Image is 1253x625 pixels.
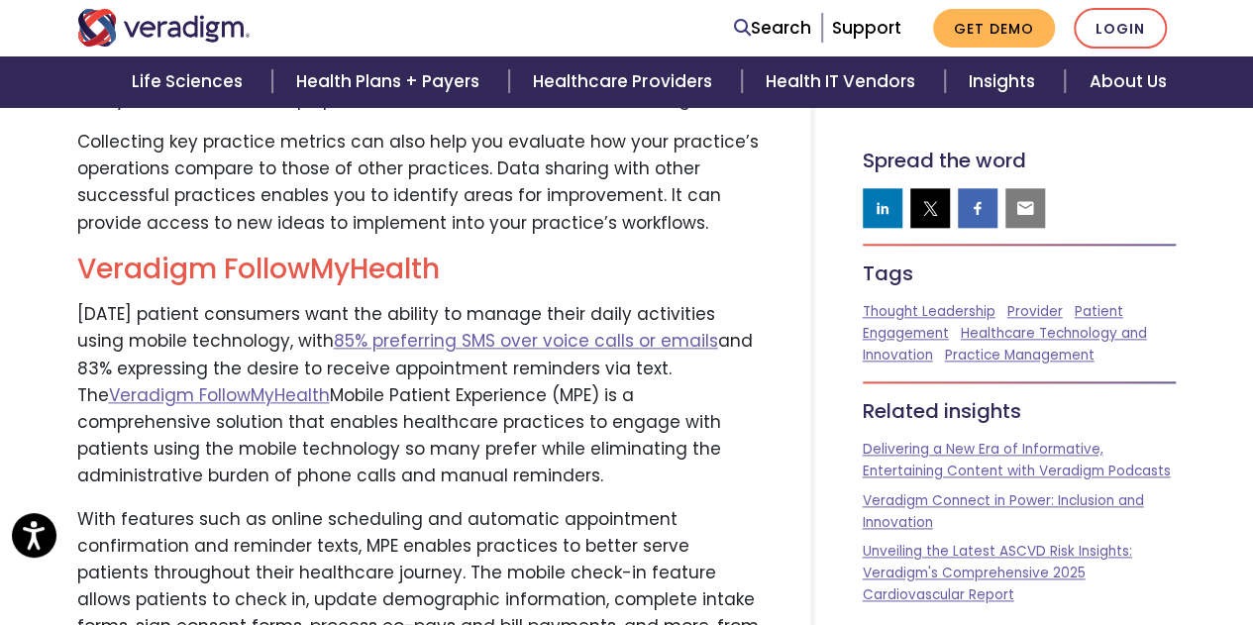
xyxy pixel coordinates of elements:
[863,149,1177,172] h5: Spread the word
[968,198,988,218] img: facebook sharing button
[863,261,1177,285] h5: Tags
[863,399,1177,423] h5: Related insights
[832,16,901,40] a: Support
[945,56,1065,107] a: Insights
[1015,198,1035,218] img: email sharing button
[1065,56,1190,107] a: About Us
[1074,8,1167,49] a: Login
[873,198,892,218] img: linkedin sharing button
[945,346,1095,365] a: Practice Management
[509,56,741,107] a: Healthcare Providers
[863,491,1144,532] a: Veradigm Connect in Power: Inclusion and Innovation
[109,383,330,407] a: Veradigm FollowMyHealth
[863,302,1123,343] a: Patient Engagement
[933,9,1055,48] a: Get Demo
[742,56,945,107] a: Health IT Vendors
[77,253,763,286] h2: Veradigm FollowMyHealth
[108,56,272,107] a: Life Sciences
[863,542,1132,604] a: Unveiling the Latest ASCVD Risk Insights: Veradigm's Comprehensive 2025 Cardiovascular Report
[734,15,811,42] a: Search
[863,440,1171,480] a: Delivering a New Era of Informative, Entertaining Content with Veradigm Podcasts
[920,198,940,218] img: twitter sharing button
[1007,302,1063,321] a: Provider
[77,129,763,237] p: Collecting key practice metrics can also help you evaluate how your practice’s operations compare...
[863,302,995,321] a: Thought Leadership
[272,56,509,107] a: Health Plans + Payers
[77,301,763,489] p: [DATE] patient consumers want the ability to manage their daily activities using mobile technolog...
[77,9,251,47] img: Veradigm logo
[334,329,718,353] a: 85% preferring SMS over voice calls or emails
[863,324,1147,365] a: Healthcare Technology and Innovation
